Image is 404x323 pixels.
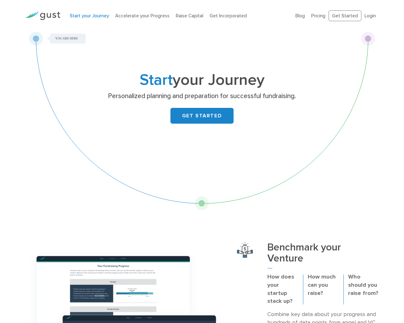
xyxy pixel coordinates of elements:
img: Gust Logo [25,12,60,20]
p: How does your startup stack up? [267,273,298,306]
a: Start your Journey [70,13,109,19]
a: Get Incorporated [210,13,247,19]
span: Start [140,71,173,89]
h3: Benchmark your Venture [267,242,379,268]
a: Login [365,13,376,19]
img: Benchmark Your Venture [237,242,253,258]
p: Who should you raise from? [348,273,379,297]
p: Personalized planning and preparation for successful fundraising. [80,92,324,101]
a: Pricing [311,13,325,19]
a: Blog [295,13,305,19]
a: Accelerate your Progress [115,13,169,19]
a: Raise Capital [176,13,203,19]
a: GET STARTED [170,108,234,124]
p: How much can you raise? [308,273,339,297]
h1: your Journey [77,73,327,87]
a: Get Started [329,10,361,21]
